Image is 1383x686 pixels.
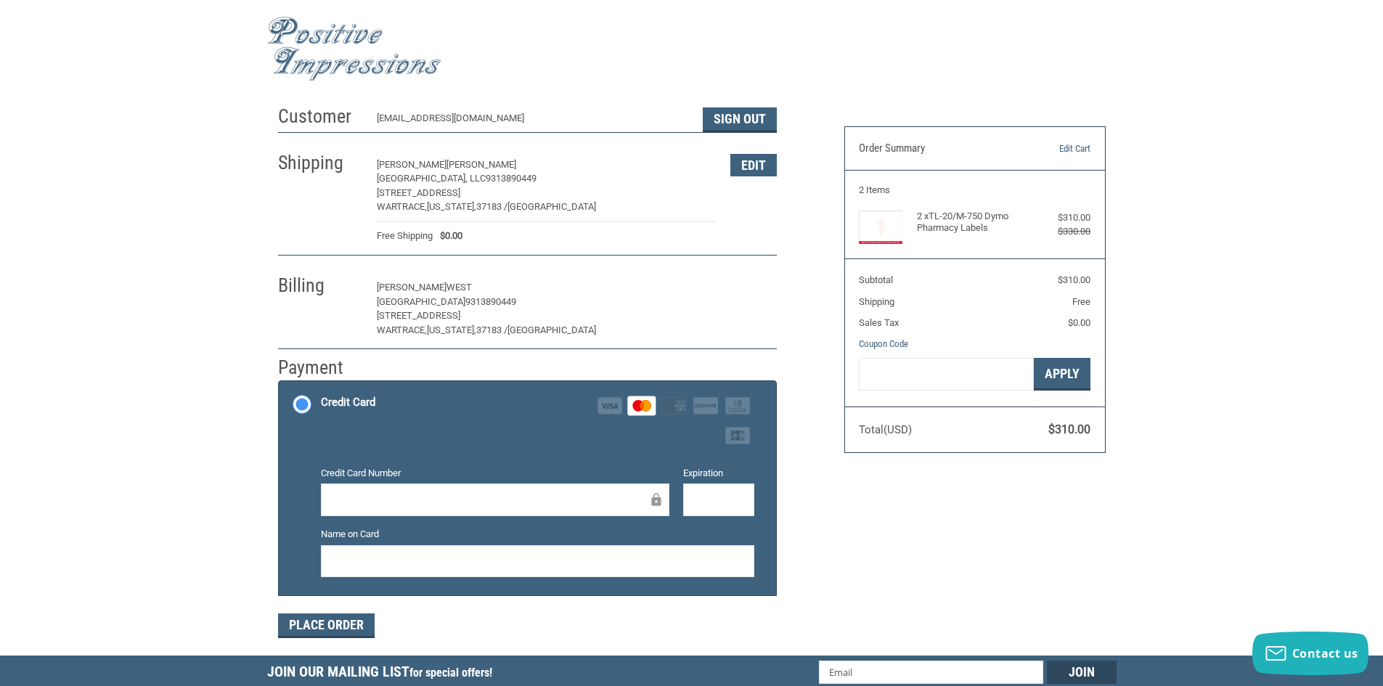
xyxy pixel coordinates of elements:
h2: Shipping [278,151,363,175]
span: 9313890449 [486,173,537,184]
span: Free Shipping [377,229,433,243]
span: [STREET_ADDRESS] [377,187,460,198]
span: Shipping [859,296,894,307]
span: [GEOGRAPHIC_DATA] [377,296,465,307]
button: Edit [730,154,777,176]
button: Place Order [278,613,375,638]
button: Edit [730,277,777,299]
span: 37183 / [476,324,507,335]
span: Contact us [1292,645,1358,661]
button: Contact us [1252,632,1368,675]
span: [PERSON_NAME] [446,159,516,170]
label: Credit Card Number [321,466,669,481]
span: Wartrace, [377,201,427,212]
label: Name on Card [321,527,754,542]
input: Join [1047,661,1117,684]
span: Free [1072,296,1090,307]
span: for special offers! [409,666,492,679]
span: Wartrace, [377,324,427,335]
span: [STREET_ADDRESS] [377,310,460,321]
span: [US_STATE], [427,324,476,335]
a: Edit Cart [1016,142,1090,156]
input: Gift Certificate or Coupon Code [859,358,1034,391]
img: Positive Impressions [267,17,441,81]
span: Subtotal [859,274,893,285]
div: $310.00 [1032,211,1090,225]
h3: 2 Items [859,184,1090,196]
span: West [446,282,472,293]
button: Apply [1034,358,1090,391]
span: $310.00 [1058,274,1090,285]
span: [PERSON_NAME] [377,282,446,293]
span: [GEOGRAPHIC_DATA] [507,324,596,335]
label: Expiration [683,466,754,481]
span: $0.00 [1068,317,1090,328]
span: Sales Tax [859,317,899,328]
h2: Billing [278,274,363,298]
h2: Payment [278,356,363,380]
h4: 2 x TL-20/M-750 Dymo Pharmacy Labels [917,211,1029,234]
h3: Order Summary [859,142,1016,156]
input: Email [819,661,1043,684]
h2: Customer [278,105,363,128]
span: [US_STATE], [427,201,476,212]
div: [EMAIL_ADDRESS][DOMAIN_NAME] [377,111,688,132]
span: [GEOGRAPHIC_DATA] [507,201,596,212]
span: 9313890449 [465,296,516,307]
a: Coupon Code [859,338,908,349]
button: Sign Out [703,107,777,132]
div: $330.00 [1032,224,1090,239]
span: Total (USD) [859,423,912,436]
span: $0.00 [433,229,462,243]
span: [PERSON_NAME] [377,159,446,170]
span: [GEOGRAPHIC_DATA], LLC [377,173,486,184]
span: $310.00 [1048,422,1090,436]
span: 37183 / [476,201,507,212]
div: Credit Card [321,391,375,415]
